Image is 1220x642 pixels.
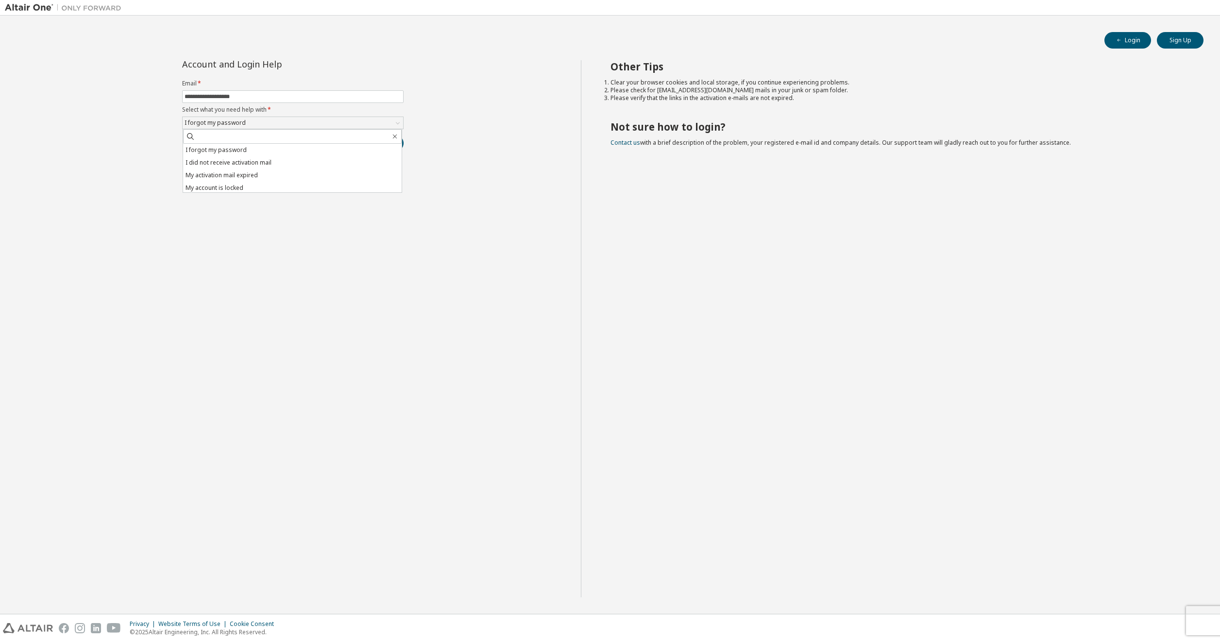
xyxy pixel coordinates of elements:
span: with a brief description of the problem, your registered e-mail id and company details. Our suppo... [610,138,1071,147]
div: I forgot my password [183,118,247,128]
img: linkedin.svg [91,623,101,633]
img: altair_logo.svg [3,623,53,633]
h2: Not sure how to login? [610,120,1186,133]
label: Email [182,80,404,87]
li: Clear your browser cookies and local storage, if you continue experiencing problems. [610,79,1186,86]
div: Privacy [130,620,158,628]
button: Sign Up [1157,32,1203,49]
img: youtube.svg [107,623,121,633]
button: Login [1104,32,1151,49]
li: I forgot my password [183,144,402,156]
li: Please check for [EMAIL_ADDRESS][DOMAIN_NAME] mails in your junk or spam folder. [610,86,1186,94]
label: Select what you need help with [182,106,404,114]
img: facebook.svg [59,623,69,633]
div: I forgot my password [183,117,403,129]
div: Account and Login Help [182,60,359,68]
img: Altair One [5,3,126,13]
div: Website Terms of Use [158,620,230,628]
img: instagram.svg [75,623,85,633]
div: Cookie Consent [230,620,280,628]
h2: Other Tips [610,60,1186,73]
a: Contact us [610,138,640,147]
li: Please verify that the links in the activation e-mails are not expired. [610,94,1186,102]
p: © 2025 Altair Engineering, Inc. All Rights Reserved. [130,628,280,636]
